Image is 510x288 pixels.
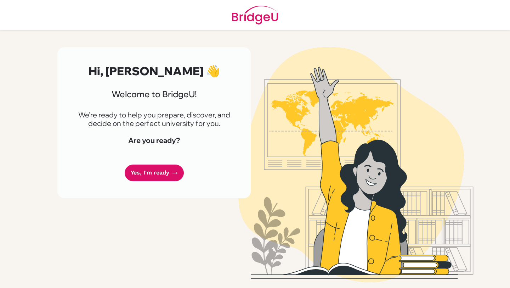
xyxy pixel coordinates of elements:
h3: Welcome to BridgeU! [74,89,234,99]
h4: Are you ready? [74,136,234,145]
h2: Hi, [PERSON_NAME] 👋 [74,64,234,78]
a: Yes, I'm ready [125,165,184,181]
p: We're ready to help you prepare, discover, and decide on the perfect university for you. [74,111,234,128]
